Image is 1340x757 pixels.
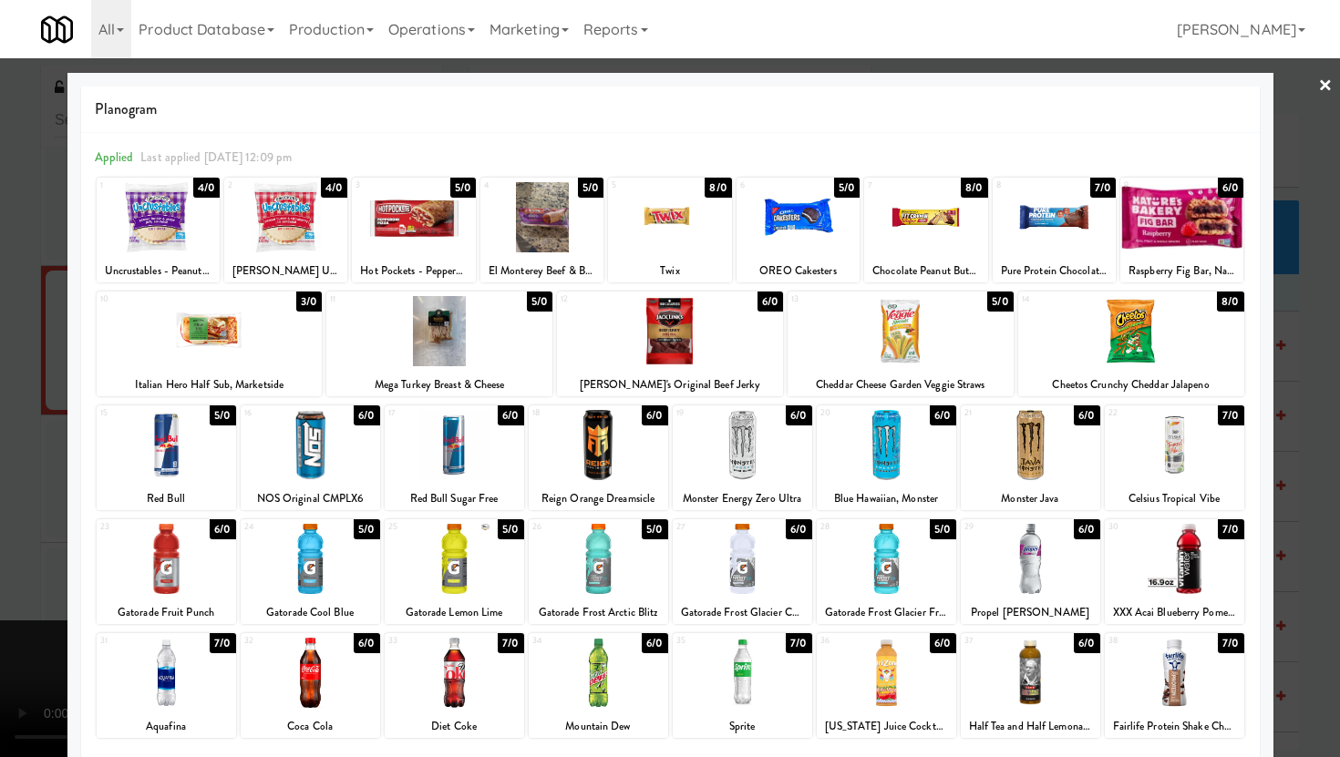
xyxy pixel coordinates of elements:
div: 6/0 [354,405,379,425]
div: 96/0Raspberry Fig Bar, Nature's Bakery [1120,178,1243,282]
div: 6/0 [1218,178,1243,198]
div: Hot Pockets - Pepperoni Pizza [355,260,472,282]
div: Chocolate Peanut Butter Wafer Protein Bar, FITCRUNCH [864,260,987,282]
div: 12 [561,292,670,307]
div: 87/0Pure Protein Chocolate Deluxe [993,178,1116,282]
div: Celsius Tropical Vibe [1108,487,1242,510]
div: 6/0 [354,633,379,653]
div: 236/0Gatorade Fruit Punch [97,519,236,624]
div: Pure Protein Chocolate Deluxe [993,260,1116,282]
div: 276/0Gatorade Frost Glacier Cherry [673,519,812,624]
div: Sprite [675,715,809,738]
div: NOS Original CMPLX6 [241,487,380,510]
div: 326/0Coca Cola [241,633,380,738]
div: Gatorade Fruit Punch [99,601,233,624]
div: 216/0Monster Java [961,405,1100,510]
div: Hot Pockets - Pepperoni Pizza [352,260,475,282]
div: 13 [791,292,901,307]
div: 6 [740,178,799,193]
div: 23 [100,519,167,535]
div: Italian Hero Half Sub, Marketside [99,373,320,396]
div: 25 [388,519,455,535]
div: 37 [964,633,1031,649]
div: El Monterey Beef & Bean Burrito [480,260,603,282]
div: 5/0 [930,519,955,539]
div: Gatorade Frost Arctic Blitz [531,601,665,624]
div: Gatorade Frost Glacier Freeze [817,601,956,624]
div: 166/0NOS Original CMPLX6 [241,405,380,510]
div: Mega Turkey Breast & Cheese [326,373,552,396]
div: 3/0 [296,292,322,312]
div: Blue Hawaiian, Monster [819,487,953,510]
div: Mountain Dew [529,715,668,738]
div: Chocolate Peanut Butter Wafer Protein Bar, FITCRUNCH [867,260,984,282]
div: Pure Protein Chocolate Deluxe [995,260,1113,282]
div: 38 [1108,633,1175,649]
div: 8 [996,178,1055,193]
div: 155/0Red Bull [97,405,236,510]
div: 7/0 [1218,405,1243,425]
div: [PERSON_NAME] Uncrustables, Peanut Butter & Strawberry Jelly Sandwich [227,260,345,282]
div: 8/0 [1217,292,1243,312]
div: 26 [532,519,599,535]
div: Coca Cola [241,715,380,738]
div: 21 [964,405,1031,421]
div: Cheddar Cheese Garden Veggie Straws [788,373,1014,396]
div: 17 [388,405,455,421]
img: Micromart [41,14,73,46]
div: 7/0 [210,633,235,653]
div: Mountain Dew [531,715,665,738]
div: [PERSON_NAME]'s Original Beef Jerky [560,373,780,396]
div: Mega Turkey Breast & Cheese [329,373,550,396]
div: Cheetos Crunchy Cheddar Jalapeno [1018,373,1244,396]
div: 5/0 [450,178,476,198]
div: 78/0Chocolate Peanut Butter Wafer Protein Bar, FITCRUNCH [864,178,987,282]
div: 30 [1108,519,1175,535]
div: OREO Cakesters [737,260,860,282]
div: 255/0Gatorade Lemon Lime [385,519,524,624]
span: Planogram [95,96,1246,123]
div: 285/0Gatorade Frost Glacier Freeze [817,519,956,624]
div: 6/0 [498,405,523,425]
div: Uncrustables - Peanut Butter & Grape Jelly [97,260,220,282]
div: Monster Energy Zero Ultra [673,487,812,510]
div: 27 [676,519,743,535]
div: Red Bull [97,487,236,510]
div: 34 [532,633,599,649]
div: 4 [484,178,542,193]
span: Last applied [DATE] 12:09 pm [140,148,292,166]
div: 5/0 [210,405,235,425]
div: 7/0 [1218,519,1243,539]
div: Reign Orange Dreamsicle [529,487,668,510]
div: 307/0XXX Acai Blueberry Pomegranate, Vitaminwater [1105,519,1244,624]
div: Cheddar Cheese Garden Veggie Straws [790,373,1011,396]
div: 126/0[PERSON_NAME]'s Original Beef Jerky [557,292,783,396]
div: 28 [820,519,887,535]
div: 65/0OREO Cakesters [737,178,860,282]
div: 5/0 [354,519,379,539]
div: Sprite [673,715,812,738]
div: Half Tea and Half Lemonade, [US_STATE] [PERSON_NAME] [961,715,1100,738]
div: XXX Acai Blueberry Pomegranate, Vitaminwater [1105,601,1244,624]
div: 227/0Celsius Tropical Vibe [1105,405,1244,510]
div: NOS Original CMPLX6 [243,487,377,510]
div: 20 [820,405,887,421]
div: 206/0Blue Hawaiian, Monster [817,405,956,510]
a: × [1318,58,1333,115]
div: Red Bull [99,487,233,510]
div: 29 [964,519,1031,535]
div: Diet Coke [387,715,521,738]
div: 14/0Uncrustables - Peanut Butter & Grape Jelly [97,178,220,282]
div: 16 [244,405,311,421]
div: 1 [100,178,159,193]
div: Gatorade Frost Glacier Cherry [673,601,812,624]
div: Twix [608,260,731,282]
div: 337/0Diet Coke [385,633,524,738]
div: Coca Cola [243,715,377,738]
div: 296/0Propel [PERSON_NAME] [961,519,1100,624]
div: Italian Hero Half Sub, Marketside [97,373,323,396]
div: Half Tea and Half Lemonade, [US_STATE] [PERSON_NAME] [964,715,1098,738]
div: 387/0Fairlife Protein Shake Chocolate [1105,633,1244,738]
div: Gatorade Lemon Lime [385,601,524,624]
div: 6/0 [786,519,811,539]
